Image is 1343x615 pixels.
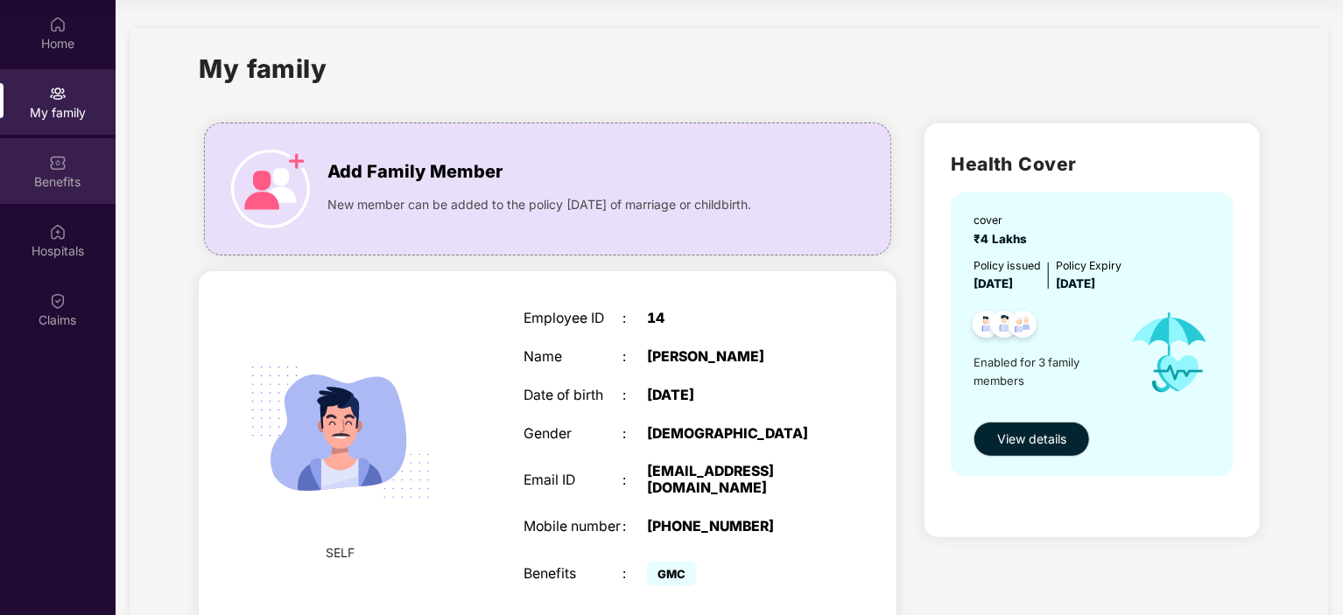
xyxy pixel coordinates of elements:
[524,519,622,535] div: Mobile number
[622,349,647,366] div: :
[622,472,647,489] div: :
[974,212,1034,228] div: cover
[49,85,67,102] img: svg+xml;base64,PHN2ZyB3aWR0aD0iMjAiIGhlaWdodD0iMjAiIHZpZXdCb3g9IjAgMCAyMCAyMCIgZmlsbD0ibm9uZSIgeG...
[647,388,820,404] div: [DATE]
[49,154,67,171] img: svg+xml;base64,PHN2ZyBpZD0iQmVuZWZpdHMiIHhtbG5zPSJodHRwOi8vd3d3LnczLm9yZy8yMDAwL3N2ZyIgd2lkdGg9Ij...
[327,158,503,185] span: Add Family Member
[647,519,820,535] div: [PHONE_NUMBER]
[951,150,1234,178] h2: Health Cover
[974,422,1090,457] button: View details
[49,16,67,33] img: svg+xml;base64,PHN2ZyBpZD0iSG9tZSIgeG1sbnM9Imh0dHA6Ly93d3cudzMub3JnLzIwMDAvc3ZnIiB3aWR0aD0iMjAiIG...
[974,276,1013,290] span: [DATE]
[622,566,647,583] div: :
[647,311,820,327] div: 14
[524,388,622,404] div: Date of birth
[229,321,452,543] img: svg+xml;base64,PHN2ZyB4bWxucz0iaHR0cDovL3d3dy53My5vcmcvMjAwMC9zdmciIHdpZHRoPSIyMjQiIGhlaWdodD0iMT...
[622,388,647,404] div: :
[1114,293,1225,412] img: icon
[974,353,1114,389] span: Enabled for 3 family members
[647,426,820,443] div: [DEMOGRAPHIC_DATA]
[1056,257,1122,274] div: Policy Expiry
[524,566,622,583] div: Benefits
[49,223,67,241] img: svg+xml;base64,PHN2ZyBpZD0iSG9zcGl0YWxzIiB4bWxucz0iaHR0cDovL3d3dy53My5vcmcvMjAwMC9zdmciIHdpZHRoPS...
[524,426,622,443] div: Gender
[1002,305,1044,348] img: svg+xml;base64,PHN2ZyB4bWxucz0iaHR0cDovL3d3dy53My5vcmcvMjAwMC9zdmciIHdpZHRoPSI0OC45NDMiIGhlaWdodD...
[997,430,1066,449] span: View details
[622,426,647,443] div: :
[327,543,355,563] span: SELF
[647,349,820,366] div: [PERSON_NAME]
[983,305,1026,348] img: svg+xml;base64,PHN2ZyB4bWxucz0iaHR0cDovL3d3dy53My5vcmcvMjAwMC9zdmciIHdpZHRoPSI0OC45NDMiIGhlaWdodD...
[199,49,327,88] h1: My family
[974,232,1034,246] span: ₹4 Lakhs
[1056,276,1095,290] span: [DATE]
[231,150,310,228] img: icon
[965,305,1008,348] img: svg+xml;base64,PHN2ZyB4bWxucz0iaHR0cDovL3d3dy53My5vcmcvMjAwMC9zdmciIHdpZHRoPSI0OC45NDMiIGhlaWdodD...
[647,562,696,586] span: GMC
[622,519,647,535] div: :
[524,349,622,366] div: Name
[327,195,751,214] span: New member can be added to the policy [DATE] of marriage or childbirth.
[622,311,647,327] div: :
[524,472,622,489] div: Email ID
[524,311,622,327] div: Employee ID
[49,292,67,310] img: svg+xml;base64,PHN2ZyBpZD0iQ2xhaW0iIHhtbG5zPSJodHRwOi8vd3d3LnczLm9yZy8yMDAwL3N2ZyIgd2lkdGg9IjIwIi...
[647,464,820,497] div: [EMAIL_ADDRESS][DOMAIN_NAME]
[974,257,1041,274] div: Policy issued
